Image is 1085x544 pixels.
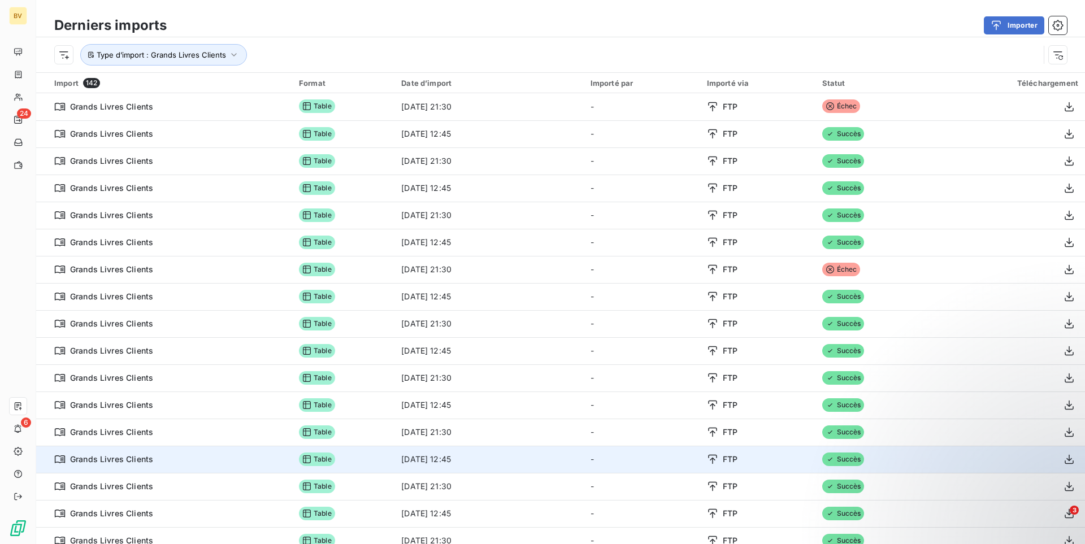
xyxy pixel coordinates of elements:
[723,427,737,438] span: FTP
[859,434,1085,513] iframe: Intercom notifications message
[394,256,583,283] td: [DATE] 21:30
[723,101,737,112] span: FTP
[70,508,153,519] span: Grands Livres Clients
[584,419,700,446] td: -
[723,264,737,275] span: FTP
[299,317,335,330] span: Table
[822,425,865,439] span: Succès
[70,210,153,221] span: Grands Livres Clients
[584,500,700,527] td: -
[822,208,865,222] span: Succès
[394,446,583,473] td: [DATE] 12:45
[984,16,1044,34] button: Importer
[723,345,737,356] span: FTP
[723,372,737,384] span: FTP
[9,7,27,25] div: BV
[299,480,335,493] span: Table
[822,480,865,493] span: Succès
[97,50,226,59] span: Type d’import : Grands Livres Clients
[584,364,700,391] td: -
[70,345,153,356] span: Grands Livres Clients
[401,79,576,88] div: Date d’import
[299,181,335,195] span: Table
[584,391,700,419] td: -
[17,108,31,119] span: 24
[723,210,737,221] span: FTP
[822,317,865,330] span: Succès
[299,507,335,520] span: Table
[70,318,153,329] span: Grands Livres Clients
[822,290,865,303] span: Succès
[584,310,700,337] td: -
[591,79,693,88] div: Importé par
[299,344,335,358] span: Table
[394,229,583,256] td: [DATE] 12:45
[70,427,153,438] span: Grands Livres Clients
[723,318,737,329] span: FTP
[299,208,335,222] span: Table
[394,147,583,175] td: [DATE] 21:30
[70,372,153,384] span: Grands Livres Clients
[70,155,153,167] span: Grands Livres Clients
[394,120,583,147] td: [DATE] 12:45
[584,93,700,120] td: -
[723,454,737,465] span: FTP
[299,154,335,168] span: Table
[723,508,737,519] span: FTP
[822,263,861,276] span: Échec
[394,337,583,364] td: [DATE] 12:45
[70,237,153,248] span: Grands Livres Clients
[822,344,865,358] span: Succès
[299,371,335,385] span: Table
[822,79,924,88] div: Statut
[299,236,335,249] span: Table
[394,202,583,229] td: [DATE] 21:30
[70,399,153,411] span: Grands Livres Clients
[299,398,335,412] span: Table
[299,263,335,276] span: Table
[1070,506,1079,515] span: 3
[21,417,31,428] span: 6
[54,15,167,36] h3: Derniers imports
[707,79,809,88] div: Importé via
[723,291,737,302] span: FTP
[584,120,700,147] td: -
[822,99,861,113] span: Échec
[394,175,583,202] td: [DATE] 12:45
[584,202,700,229] td: -
[723,399,737,411] span: FTP
[394,93,583,120] td: [DATE] 21:30
[9,519,27,537] img: Logo LeanPay
[54,78,285,88] div: Import
[822,181,865,195] span: Succès
[299,127,335,141] span: Table
[822,154,865,168] span: Succès
[584,337,700,364] td: -
[299,425,335,439] span: Table
[394,310,583,337] td: [DATE] 21:30
[299,290,335,303] span: Table
[70,264,153,275] span: Grands Livres Clients
[394,473,583,500] td: [DATE] 21:30
[584,147,700,175] td: -
[822,127,865,141] span: Succès
[584,473,700,500] td: -
[584,256,700,283] td: -
[584,446,700,473] td: -
[723,237,737,248] span: FTP
[822,507,865,520] span: Succès
[822,398,865,412] span: Succès
[70,128,153,140] span: Grands Livres Clients
[70,454,153,465] span: Grands Livres Clients
[394,391,583,419] td: [DATE] 12:45
[299,79,388,88] div: Format
[938,79,1078,88] div: Téléchargement
[394,283,583,310] td: [DATE] 12:45
[584,283,700,310] td: -
[70,481,153,492] span: Grands Livres Clients
[822,371,865,385] span: Succès
[299,99,335,113] span: Table
[70,291,153,302] span: Grands Livres Clients
[1047,506,1074,533] iframe: Intercom live chat
[584,175,700,202] td: -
